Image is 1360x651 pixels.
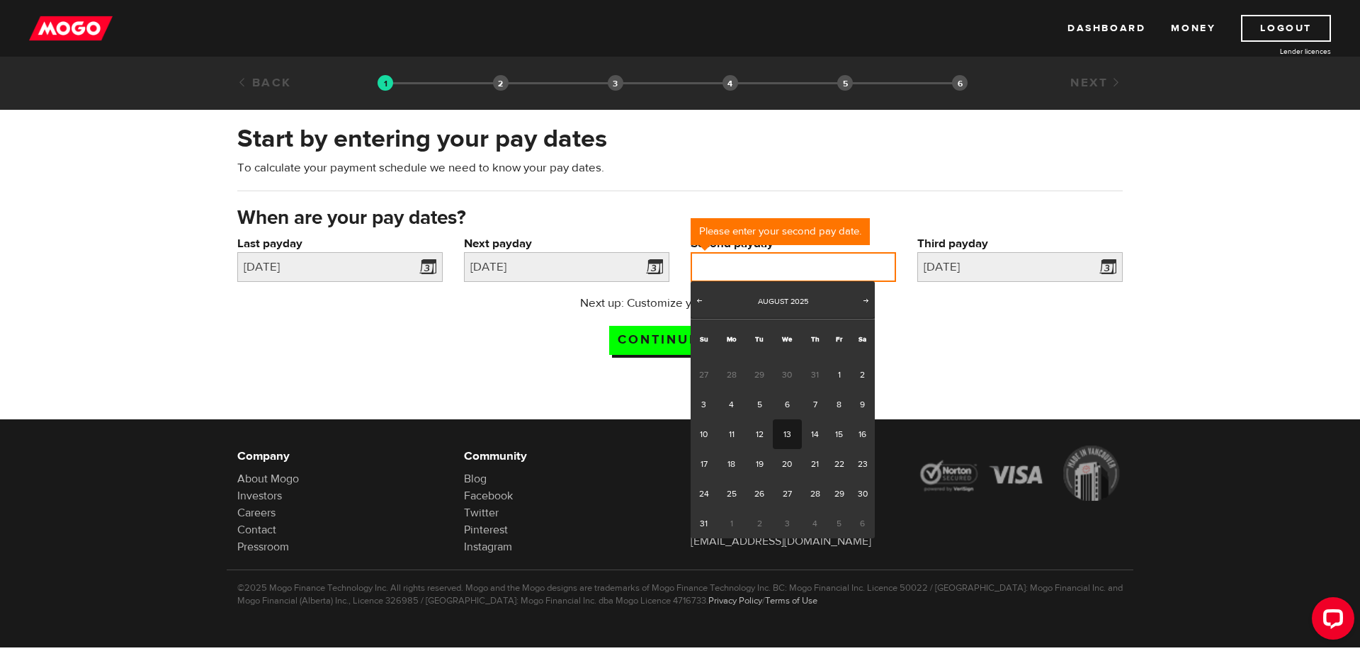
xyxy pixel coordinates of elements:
span: 29 [746,360,772,390]
span: Sunday [700,334,708,344]
a: 15 [828,419,850,449]
span: Saturday [858,334,866,344]
a: Pinterest [464,523,508,537]
a: 28 [802,479,828,509]
a: 25 [717,479,746,509]
a: Contact [237,523,276,537]
a: 4 [717,390,746,419]
a: Investors [237,489,282,503]
label: Next payday [464,235,669,252]
p: To calculate your payment schedule we need to know your pay dates. [237,159,1123,176]
h6: Community [464,448,669,465]
span: 5 [828,509,850,538]
a: About Mogo [237,472,299,486]
a: 26 [746,479,772,509]
span: 4 [802,509,828,538]
a: 18 [717,449,746,479]
a: 13 [773,419,802,449]
span: 2025 [790,296,808,307]
a: Back [237,75,292,91]
a: 7 [802,390,828,419]
span: 2 [746,509,772,538]
span: 6 [850,509,875,538]
a: Next [1070,75,1123,91]
a: [EMAIL_ADDRESS][DOMAIN_NAME] [691,534,871,548]
span: 30 [773,360,802,390]
h6: Company [237,448,443,465]
span: Next [861,295,872,306]
span: 3 [773,509,802,538]
a: Dashboard [1067,15,1145,42]
h2: Start by entering your pay dates [237,124,1123,154]
span: Friday [836,334,842,344]
img: mogo_logo-11ee424be714fa7cbb0f0f49df9e16ec.png [29,15,113,42]
a: Blog [464,472,487,486]
a: 10 [691,419,717,449]
iframe: LiveChat chat widget [1300,591,1360,651]
a: 27 [773,479,802,509]
h3: When are your pay dates? [237,207,1123,230]
img: legal-icons-92a2ffecb4d32d839781d1b4e4802d7b.png [917,446,1123,501]
a: Terms of Use [765,595,817,606]
span: 31 [802,360,828,390]
a: 12 [746,419,772,449]
a: 1 [828,360,850,390]
span: August [758,296,788,307]
a: Facebook [464,489,513,503]
a: 16 [850,419,875,449]
a: Lender licences [1225,46,1331,57]
a: 21 [802,449,828,479]
label: Third payday [917,235,1123,252]
span: Wednesday [782,334,792,344]
a: Twitter [464,506,499,520]
a: 3 [691,390,717,419]
input: Continue now [609,326,751,355]
span: 28 [717,360,746,390]
a: 31 [691,509,717,538]
a: 30 [850,479,875,509]
div: Please enter your second pay date. [691,218,870,245]
a: Instagram [464,540,512,554]
p: ©2025 Mogo Finance Technology Inc. All rights reserved. Mogo and the Mogo designs are trademarks ... [237,582,1123,607]
span: Prev [693,295,705,306]
a: Pressroom [237,540,289,554]
a: Logout [1241,15,1331,42]
span: 27 [691,360,717,390]
a: 22 [828,449,850,479]
a: 9 [850,390,875,419]
a: 8 [828,390,850,419]
a: Careers [237,506,276,520]
span: Monday [727,334,737,344]
a: 20 [773,449,802,479]
a: 6 [773,390,802,419]
p: Next up: Customize your loan options. [540,295,821,312]
a: 11 [717,419,746,449]
span: 1 [717,509,746,538]
img: transparent-188c492fd9eaac0f573672f40bb141c2.gif [378,75,393,91]
a: 19 [746,449,772,479]
a: Privacy Policy [708,595,762,606]
a: Prev [692,295,706,309]
label: Last payday [237,235,443,252]
a: 24 [691,479,717,509]
a: Next [859,295,873,309]
a: 29 [828,479,850,509]
a: 2 [850,360,875,390]
span: Tuesday [755,334,764,344]
a: 17 [691,449,717,479]
a: 5 [746,390,772,419]
a: Money [1171,15,1215,42]
a: 14 [802,419,828,449]
a: 23 [850,449,875,479]
span: Thursday [811,334,820,344]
